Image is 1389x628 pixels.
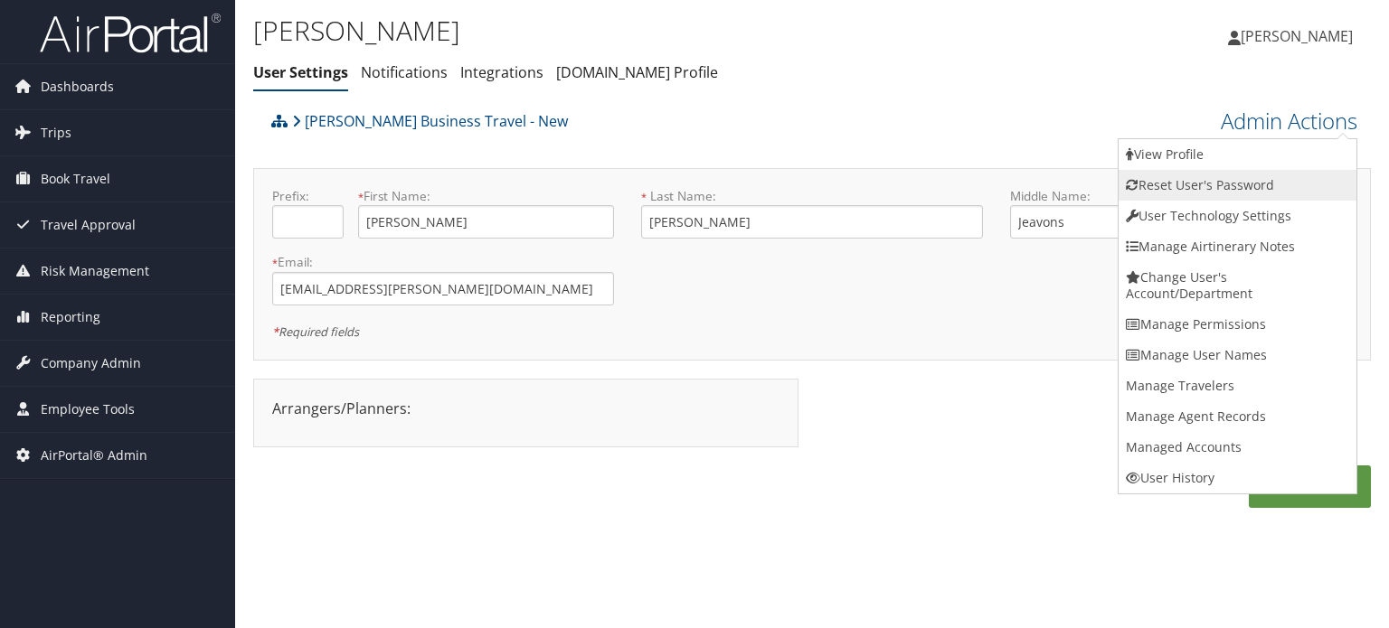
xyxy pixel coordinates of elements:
[1119,432,1356,463] a: Managed Accounts
[41,110,71,155] span: Trips
[292,103,568,139] a: [PERSON_NAME] Business Travel - New
[1119,170,1356,201] a: Reset User's Password
[41,202,136,248] span: Travel Approval
[1119,463,1356,493] a: User History
[1119,262,1356,309] a: Change User's Account/Department
[272,253,614,271] label: Email:
[259,398,793,419] div: Arrangers/Planners:
[40,12,221,54] img: airportal-logo.png
[1228,9,1371,63] a: [PERSON_NAME]
[272,187,344,205] label: Prefix:
[41,295,100,340] span: Reporting
[1241,26,1353,46] span: [PERSON_NAME]
[1119,201,1356,231] a: User Technology Settings
[253,62,348,82] a: User Settings
[253,12,998,50] h1: [PERSON_NAME]
[1119,370,1356,401] a: Manage Travelers
[641,187,983,205] label: Last Name:
[1119,401,1356,432] a: Manage Agent Records
[460,62,543,82] a: Integrations
[1221,106,1357,136] a: Admin Actions
[361,62,448,82] a: Notifications
[41,248,149,294] span: Risk Management
[41,387,135,432] span: Employee Tools
[556,62,718,82] a: [DOMAIN_NAME] Profile
[41,341,141,386] span: Company Admin
[1119,139,1356,170] a: View Profile
[1010,187,1266,205] label: Middle Name:
[41,156,110,202] span: Book Travel
[358,187,614,205] label: First Name:
[1119,340,1356,370] a: Manage User Names
[41,433,147,478] span: AirPortal® Admin
[41,64,114,109] span: Dashboards
[1119,309,1356,340] a: Manage Permissions
[1119,231,1356,262] a: Manage Airtinerary Notes
[272,323,359,340] em: Required fields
